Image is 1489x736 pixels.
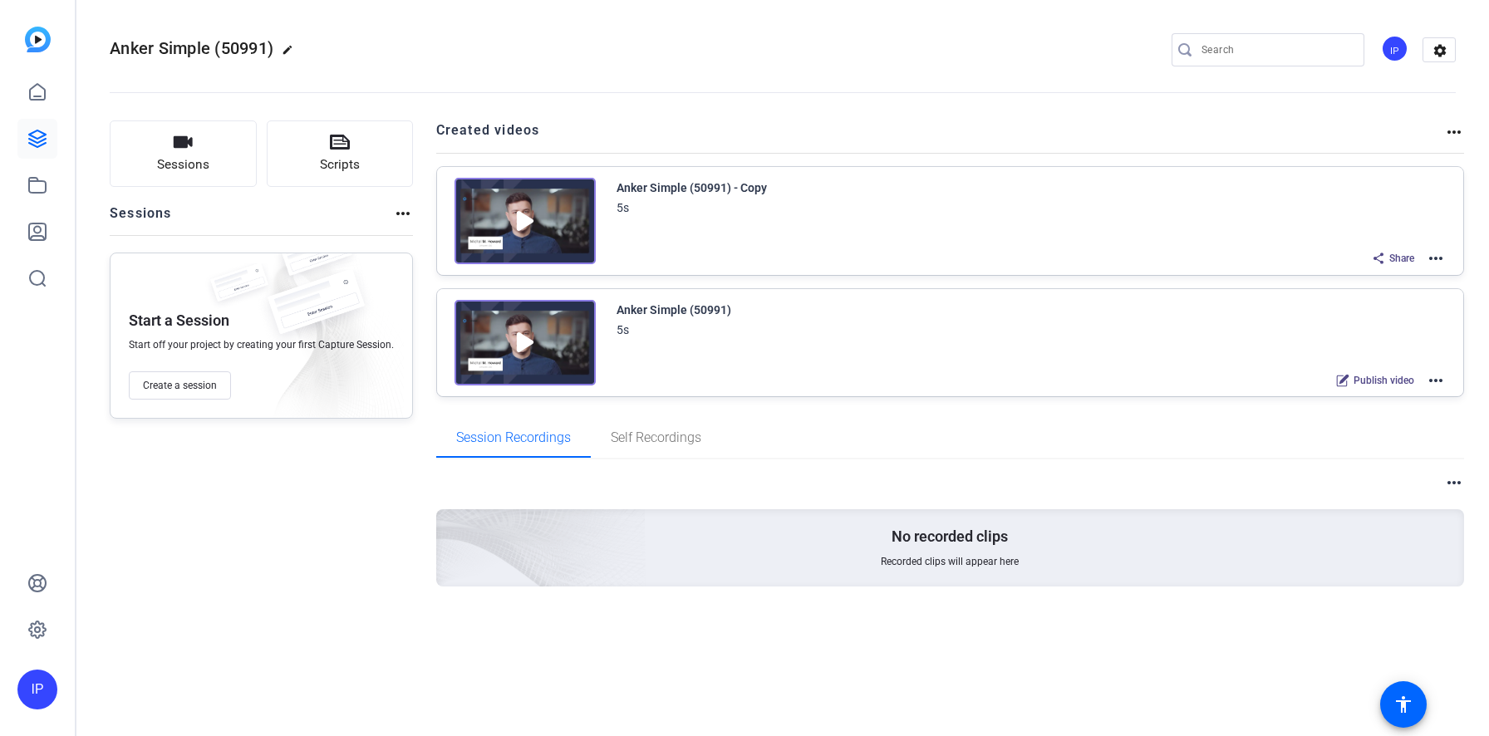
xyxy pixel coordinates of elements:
[1354,374,1414,387] span: Publish video
[617,198,629,218] div: 5s
[129,311,229,331] p: Start a Session
[17,670,57,709] div: IP
[455,178,596,264] img: Creator Project Thumbnail
[202,263,277,312] img: fake-session.png
[892,527,1008,547] p: No recorded clips
[1381,35,1410,64] ngx-avatar: Ian Parel
[1423,38,1457,63] mat-icon: settings
[25,27,51,52] img: blue-gradient.svg
[881,555,1019,568] span: Recorded clips will appear here
[1444,122,1464,142] mat-icon: more_horiz
[143,379,217,392] span: Create a session
[270,228,361,289] img: fake-session.png
[243,248,404,426] img: embarkstudio-empty-session.png
[1444,473,1464,493] mat-icon: more_horiz
[282,44,302,64] mat-icon: edit
[393,204,413,223] mat-icon: more_horiz
[611,431,701,444] span: Self Recordings
[320,155,360,174] span: Scripts
[110,204,172,235] h2: Sessions
[617,320,629,340] div: 5s
[1202,40,1351,60] input: Search
[129,371,231,400] button: Create a session
[456,431,571,444] span: Session Recordings
[617,178,767,198] div: Anker Simple (50991) - Copy
[1426,248,1446,268] mat-icon: more_horiz
[110,120,257,187] button: Sessions
[267,120,414,187] button: Scripts
[129,338,394,351] span: Start off your project by creating your first Capture Session.
[250,345,646,705] img: embarkstudio-empty-session.png
[1389,252,1414,265] span: Share
[1393,694,1413,714] mat-icon: accessibility
[1381,35,1408,62] div: IP
[455,300,596,386] img: Creator Project Thumbnail
[436,120,1445,153] h2: Created videos
[110,38,273,58] span: Anker Simple (50991)
[617,300,731,320] div: Anker Simple (50991)
[1426,370,1446,390] mat-icon: more_horiz
[253,270,378,352] img: fake-session.png
[157,155,209,174] span: Sessions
